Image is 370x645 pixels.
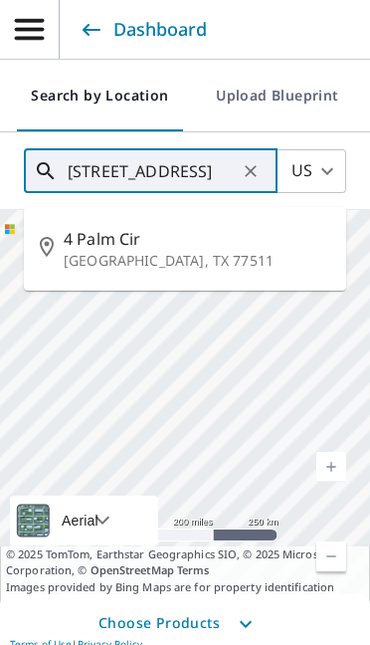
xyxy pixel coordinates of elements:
span: 4 Palm Cir [64,227,330,251]
div: US [277,143,346,199]
button: Clear [237,157,265,185]
span: Upload Blueprint [216,84,338,108]
span: © 2025 TomTom, Earthstar Geographics SIO, © 2025 Microsoft Corporation, © [6,546,364,579]
span: Search by Location [31,84,168,108]
input: Search by address or latitude-longitude [68,143,237,199]
div: Aerial [10,496,158,545]
a: OpenStreetMap [91,562,174,577]
a: Current Level 5, Zoom Out [316,541,346,571]
div: Aerial [56,496,104,545]
p: [GEOGRAPHIC_DATA], TX 77511 [64,251,330,271]
a: Terms [177,562,210,577]
a: Current Level 5, Zoom In [316,452,346,482]
a: Dashboard [77,12,207,48]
